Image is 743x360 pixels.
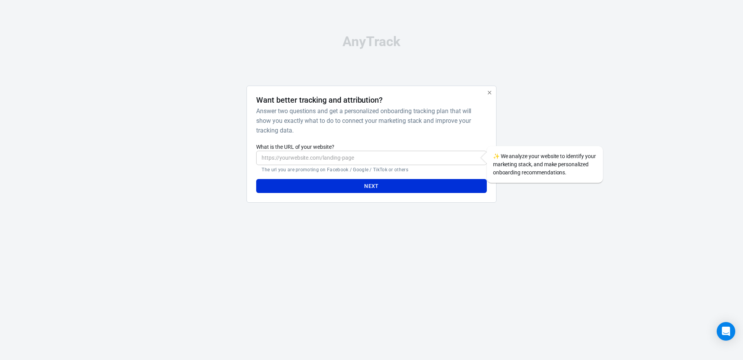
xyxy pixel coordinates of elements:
[256,95,383,105] h4: Want better tracking and attribution?
[178,35,565,48] div: AnyTrack
[493,153,500,159] span: sparkles
[256,179,486,193] button: Next
[256,106,483,135] h6: Answer two questions and get a personalized onboarding tracking plan that will show you exactly w...
[256,151,486,165] input: https://yourwebsite.com/landing-page
[487,146,603,183] div: We analyze your website to identify your marketing stack, and make personalized onboarding recomm...
[717,322,735,341] div: Open Intercom Messenger
[256,143,486,151] label: What is the URL of your website?
[262,167,481,173] p: The url you are promoting on Facebook / Google / TikTok or others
